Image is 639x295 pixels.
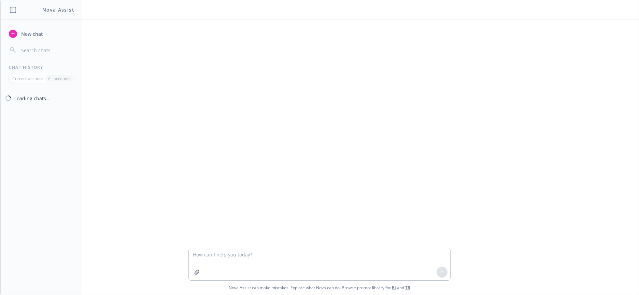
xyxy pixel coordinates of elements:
[3,281,636,295] span: Nova Assist can make mistakes. Explore what Nova can do: Browse prompt library for and
[6,28,77,40] button: New chat
[20,30,43,38] span: New chat
[42,6,74,13] h1: Nova Assist
[392,285,396,291] a: BI
[405,285,410,291] a: TR
[12,76,43,82] p: Current account
[1,64,82,70] div: Chat History
[48,76,71,82] p: All accounts
[1,92,82,104] button: Loading chats...
[20,45,74,55] input: Search chats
